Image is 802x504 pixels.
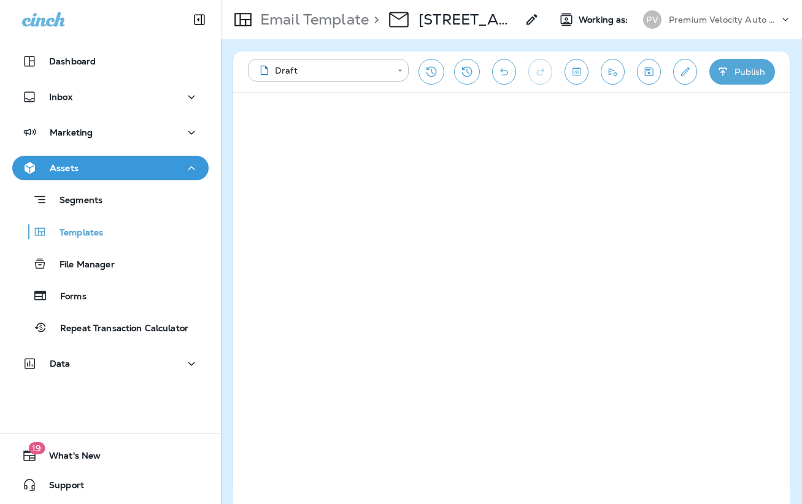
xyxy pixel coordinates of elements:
[601,59,625,85] button: Send test email
[637,59,661,85] button: Save
[418,59,444,85] button: Restore from previous version
[12,251,209,277] button: File Manager
[256,64,389,77] div: Draft
[643,10,661,29] div: PV
[12,351,209,376] button: Data
[418,10,517,29] div: 3958 Providence Village TX CAD 2025
[50,128,93,137] p: Marketing
[418,10,517,29] p: [STREET_ADDRESS]
[28,442,45,454] span: 19
[37,480,84,495] span: Support
[492,59,516,85] button: Undo
[454,59,480,85] button: View Changelog
[579,15,631,25] span: Working as:
[12,120,209,145] button: Marketing
[12,283,209,308] button: Forms
[50,359,71,368] p: Data
[47,259,115,271] p: File Manager
[37,451,101,465] span: What's New
[49,56,96,66] p: Dashboard
[12,186,209,213] button: Segments
[565,59,588,85] button: Toggle preview
[673,59,697,85] button: Edit details
[255,10,369,29] p: Email Template
[49,92,72,102] p: Inbox
[12,219,209,245] button: Templates
[12,315,209,340] button: Repeat Transaction Calculator
[47,227,103,239] p: Templates
[48,291,87,303] p: Forms
[182,7,217,32] button: Collapse Sidebar
[12,473,209,497] button: Support
[12,443,209,468] button: 19What's New
[12,85,209,109] button: Inbox
[12,156,209,180] button: Assets
[709,59,775,85] button: Publish
[12,49,209,74] button: Dashboard
[669,15,779,25] p: Premium Velocity Auto dba Jiffy Lube
[50,163,79,173] p: Assets
[47,195,102,207] p: Segments
[48,323,188,335] p: Repeat Transaction Calculator
[369,10,379,29] p: >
